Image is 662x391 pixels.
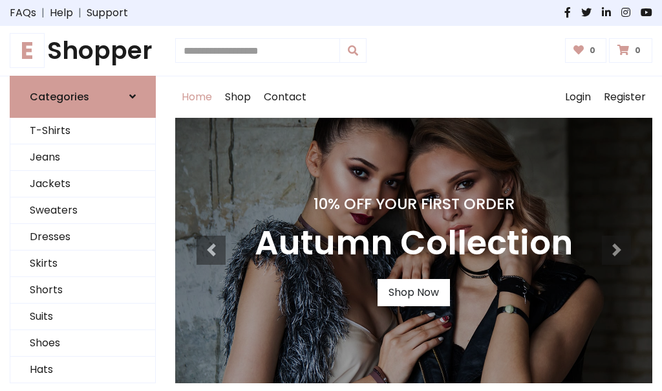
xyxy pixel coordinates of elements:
[378,279,450,306] a: Shop Now
[10,33,45,68] span: E
[10,118,155,144] a: T-Shirts
[36,5,50,21] span: |
[565,38,607,63] a: 0
[50,5,73,21] a: Help
[10,197,155,224] a: Sweaters
[10,224,155,251] a: Dresses
[255,223,573,263] h3: Autumn Collection
[255,195,573,213] h4: 10% Off Your First Order
[586,45,599,56] span: 0
[10,304,155,330] a: Suits
[10,277,155,304] a: Shorts
[559,76,597,118] a: Login
[10,251,155,277] a: Skirts
[10,36,156,65] a: EShopper
[632,45,644,56] span: 0
[10,330,155,357] a: Shoes
[10,76,156,118] a: Categories
[175,76,219,118] a: Home
[10,5,36,21] a: FAQs
[609,38,652,63] a: 0
[257,76,313,118] a: Contact
[73,5,87,21] span: |
[10,144,155,171] a: Jeans
[30,91,89,103] h6: Categories
[597,76,652,118] a: Register
[10,357,155,383] a: Hats
[10,171,155,197] a: Jackets
[87,5,128,21] a: Support
[219,76,257,118] a: Shop
[10,36,156,65] h1: Shopper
